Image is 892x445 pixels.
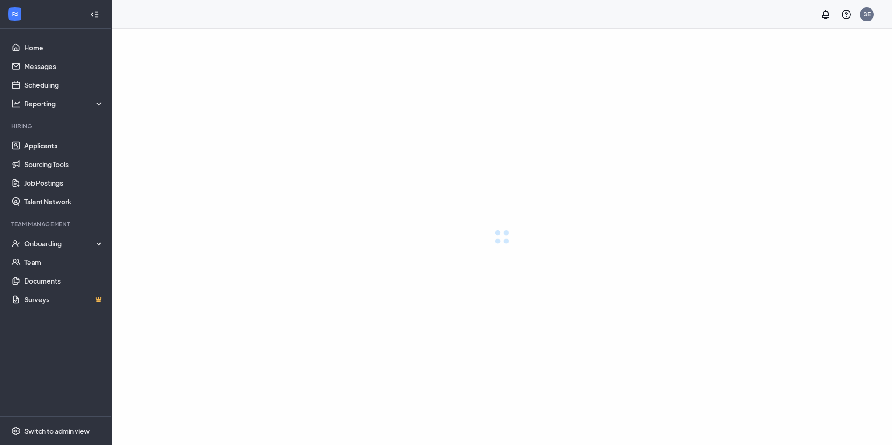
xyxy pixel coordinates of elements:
[841,9,852,20] svg: QuestionInfo
[90,10,99,19] svg: Collapse
[24,99,105,108] div: Reporting
[24,426,90,436] div: Switch to admin view
[10,9,20,19] svg: WorkstreamLogo
[24,271,104,290] a: Documents
[11,220,102,228] div: Team Management
[11,99,21,108] svg: Analysis
[820,9,831,20] svg: Notifications
[24,57,104,76] a: Messages
[11,426,21,436] svg: Settings
[11,122,102,130] div: Hiring
[24,38,104,57] a: Home
[24,253,104,271] a: Team
[24,136,104,155] a: Applicants
[24,192,104,211] a: Talent Network
[24,174,104,192] a: Job Postings
[11,239,21,248] svg: UserCheck
[24,155,104,174] a: Sourcing Tools
[24,76,104,94] a: Scheduling
[864,10,871,18] div: SE
[24,290,104,309] a: SurveysCrown
[24,239,105,248] div: Onboarding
